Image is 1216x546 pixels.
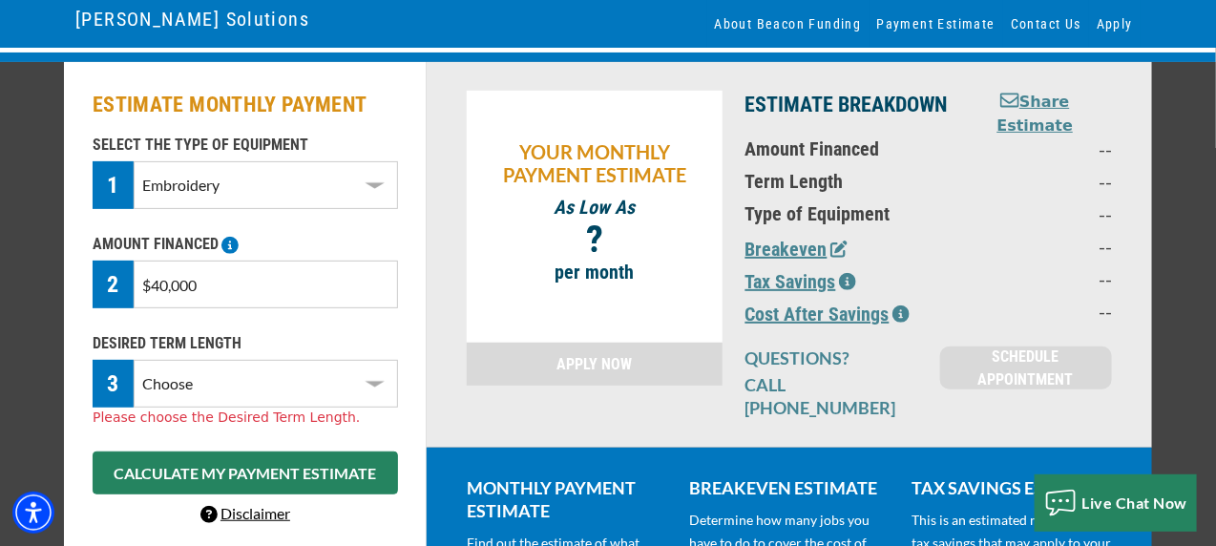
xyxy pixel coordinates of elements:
div: 3 [93,360,134,408]
p: -- [973,137,1112,160]
p: ESTIMATE BREAKDOWN [745,91,950,119]
div: Please choose the Desired Term Length. [93,408,398,428]
p: CALL [PHONE_NUMBER] [745,373,917,419]
button: Cost After Savings [745,300,910,328]
p: Term Length [745,170,950,193]
button: Share Estimate [973,91,1098,137]
a: SCHEDULE APPOINTMENT [940,346,1112,389]
a: Disclaimer [200,504,290,522]
p: -- [973,300,1112,323]
p: YOUR MONTHLY PAYMENT ESTIMATE [476,140,713,186]
a: APPLY NOW [467,343,723,386]
p: AMOUNT FINANCED [93,233,398,256]
button: Live Chat Now [1035,474,1198,532]
a: [PERSON_NAME] Solutions [75,3,309,35]
p: -- [973,235,1112,258]
button: Breakeven [745,235,848,263]
div: 1 [93,161,134,209]
p: Amount Financed [745,137,950,160]
p: Type of Equipment [745,202,950,225]
p: SELECT THE TYPE OF EQUIPMENT [93,134,398,157]
h2: ESTIMATE MONTHLY PAYMENT [93,91,398,119]
p: -- [973,202,1112,225]
p: MONTHLY PAYMENT ESTIMATE [467,476,666,522]
p: per month [476,261,713,283]
div: Accessibility Menu [12,492,54,534]
p: -- [973,267,1112,290]
p: -- [973,170,1112,193]
p: TAX SAVINGS ESTIMATE [912,476,1112,499]
input: $ [134,261,398,308]
p: ? [476,228,713,251]
p: BREAKEVEN ESTIMATE [689,476,889,499]
p: QUESTIONS? [745,346,917,369]
span: Live Chat Now [1082,493,1188,512]
button: CALCULATE MY PAYMENT ESTIMATE [93,451,398,494]
p: DESIRED TERM LENGTH [93,332,398,355]
p: As Low As [476,196,713,219]
button: Tax Savings [745,267,856,296]
div: 2 [93,261,134,308]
